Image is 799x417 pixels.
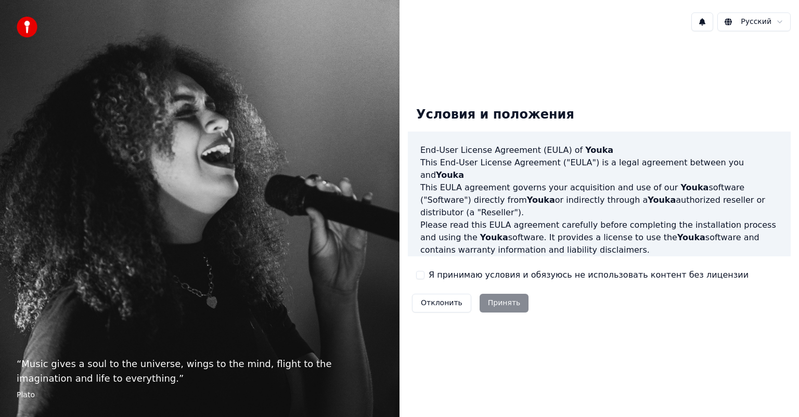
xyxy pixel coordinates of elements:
[680,183,708,192] span: Youka
[585,145,613,155] span: Youka
[648,195,676,205] span: Youka
[527,195,555,205] span: Youka
[408,98,583,132] div: Условия и положения
[17,357,383,386] p: “ Music gives a soul to the universe, wings to the mind, flight to the imagination and life to ev...
[17,17,37,37] img: youka
[420,181,778,219] p: This EULA agreement governs your acquisition and use of our software ("Software") directly from o...
[436,170,464,180] span: Youka
[420,219,778,256] p: Please read this EULA agreement carefully before completing the installation process and using th...
[420,256,778,306] p: If you register for a free trial of the software, this EULA agreement will also govern that trial...
[412,294,471,312] button: Отклонить
[677,232,705,242] span: Youka
[420,157,778,181] p: This End-User License Agreement ("EULA") is a legal agreement between you and
[480,232,508,242] span: Youka
[17,390,383,400] footer: Plato
[429,269,749,281] label: Я принимаю условия и обязуюсь не использовать контент без лицензии
[420,144,778,157] h3: End-User License Agreement (EULA) of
